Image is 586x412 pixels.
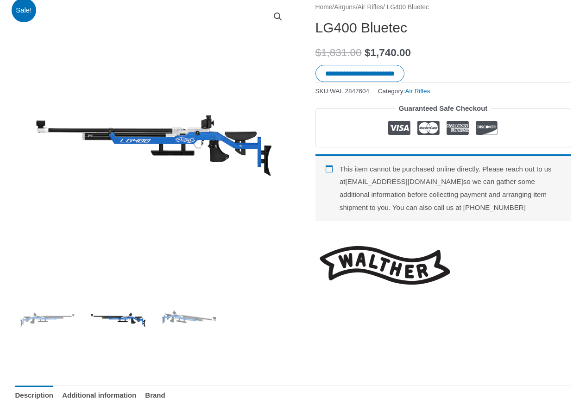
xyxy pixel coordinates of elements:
span: WAL.2847604 [330,88,369,95]
div: This item cannot be purchased online directly. Please reach out to us at [EMAIL_ADDRESS][DOMAIN_N... [315,154,571,221]
a: Additional information [62,386,136,406]
span: SKU: [315,85,370,97]
span: $ [315,47,321,58]
h1: LG400 Bluetec [315,19,571,36]
img: LG400 Bluetec - Image 3 [158,286,222,351]
a: Air Rifles [405,88,430,95]
iframe: Customer reviews powered by Trustpilot [315,221,571,232]
a: Air Rifles [358,4,383,11]
nav: Breadcrumb [315,1,571,13]
img: LG400 Bluetec - Image 2 [15,1,293,279]
a: View full-screen image gallery [270,8,286,25]
span: Category: [378,85,430,97]
bdi: 1,740.00 [365,47,411,58]
img: LG400 Bluetec [15,286,80,351]
a: Description [15,386,54,406]
a: Home [315,4,333,11]
a: Brand [145,386,165,406]
a: Airguns [334,4,356,11]
span: $ [365,47,371,58]
legend: Guaranteed Safe Checkout [395,102,491,115]
a: Walther [315,239,454,292]
img: LG400 Bluetec - Image 2 [86,286,151,351]
bdi: 1,831.00 [315,47,362,58]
